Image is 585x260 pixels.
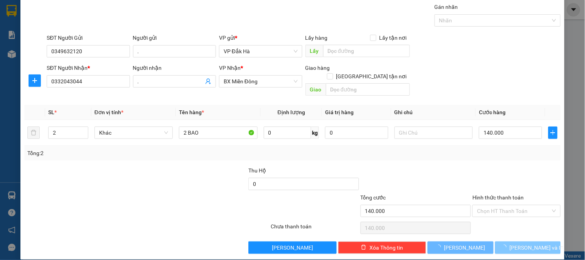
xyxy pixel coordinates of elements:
span: SL [48,109,54,115]
span: Tổng cước [361,194,386,201]
span: [GEOGRAPHIC_DATA] tận nơi [333,72,410,81]
input: Ghi Chú [394,127,473,139]
button: [PERSON_NAME] và In [495,241,561,254]
button: [PERSON_NAME] [248,241,336,254]
span: user-add [205,78,211,84]
span: kg [311,127,319,139]
input: VD: Bàn, Ghế [179,127,257,139]
div: Tổng: 2 [27,149,226,157]
button: [PERSON_NAME] [428,241,493,254]
input: 0 [325,127,388,139]
span: Lấy hàng [305,35,328,41]
div: VP gửi [219,34,302,42]
th: Ghi chú [391,105,476,120]
div: SĐT Người Gửi [47,34,130,42]
span: Đơn vị tính [94,109,123,115]
span: plus [29,78,40,84]
span: Tên hàng [179,109,204,115]
span: loading [501,245,510,250]
span: [PERSON_NAME] và In [510,243,564,252]
label: Gán nhãn [435,4,458,10]
div: Người nhận [133,64,216,72]
div: SĐT Người Nhận [47,64,130,72]
span: BX Miền Đông [224,76,297,87]
button: delete [27,127,40,139]
button: plus [548,127,558,139]
button: plus [29,74,41,87]
span: Thu Hộ [248,167,266,174]
div: Người gửi [133,34,216,42]
span: plus [549,130,557,136]
span: [PERSON_NAME] [444,243,486,252]
button: deleteXóa Thông tin [338,241,426,254]
span: loading [436,245,444,250]
input: Dọc đường [326,83,410,96]
div: Chưa thanh toán [270,222,359,236]
input: Dọc đường [323,45,410,57]
span: Giá trị hàng [325,109,354,115]
span: [PERSON_NAME] [272,243,313,252]
span: VP Đắk Hà [224,46,297,57]
span: VP Nhận [219,65,241,71]
span: Khác [99,127,168,138]
span: delete [361,245,366,251]
span: Lấy tận nơi [376,34,410,42]
span: Cước hàng [479,109,506,115]
span: Định lượng [278,109,305,115]
span: Xóa Thông tin [369,243,403,252]
span: Lấy [305,45,323,57]
span: Giao [305,83,326,96]
span: Giao hàng [305,65,330,71]
label: Hình thức thanh toán [472,194,524,201]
